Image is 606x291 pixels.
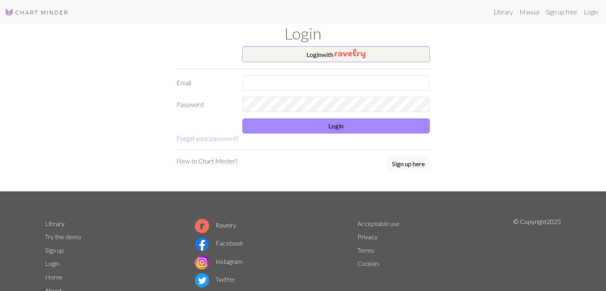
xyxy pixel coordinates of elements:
[40,24,566,43] h1: Login
[543,4,581,20] a: Sign up free
[335,49,365,59] img: Ravelry
[357,220,400,227] a: Acceptable use
[195,258,243,265] a: Instagram
[5,8,69,17] img: Logo
[387,156,430,172] a: Sign up here
[195,221,236,229] a: Ravelry
[195,237,209,251] img: Facebook logo
[172,97,237,112] label: Password
[195,219,209,233] img: Ravelry logo
[45,233,81,240] a: Try the demo
[357,260,380,267] a: Cookies
[195,239,243,247] a: Facebook
[195,275,235,283] a: Twitter
[357,233,378,240] a: Privacy
[45,220,65,227] a: Library
[177,134,239,142] a: Forgot your password?
[242,46,430,62] button: Loginwith
[45,246,64,254] a: Sign up
[45,260,59,267] a: Login
[172,75,237,90] label: Email
[516,4,543,20] a: Manual
[45,273,63,281] a: Home
[177,156,237,166] p: New to Chart Minder?
[195,273,209,287] img: Twitter logo
[195,255,209,269] img: Instagram logo
[242,118,430,134] button: Login
[581,4,601,20] a: Login
[357,246,374,254] a: Terms
[490,4,516,20] a: Library
[387,156,430,171] button: Sign up here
